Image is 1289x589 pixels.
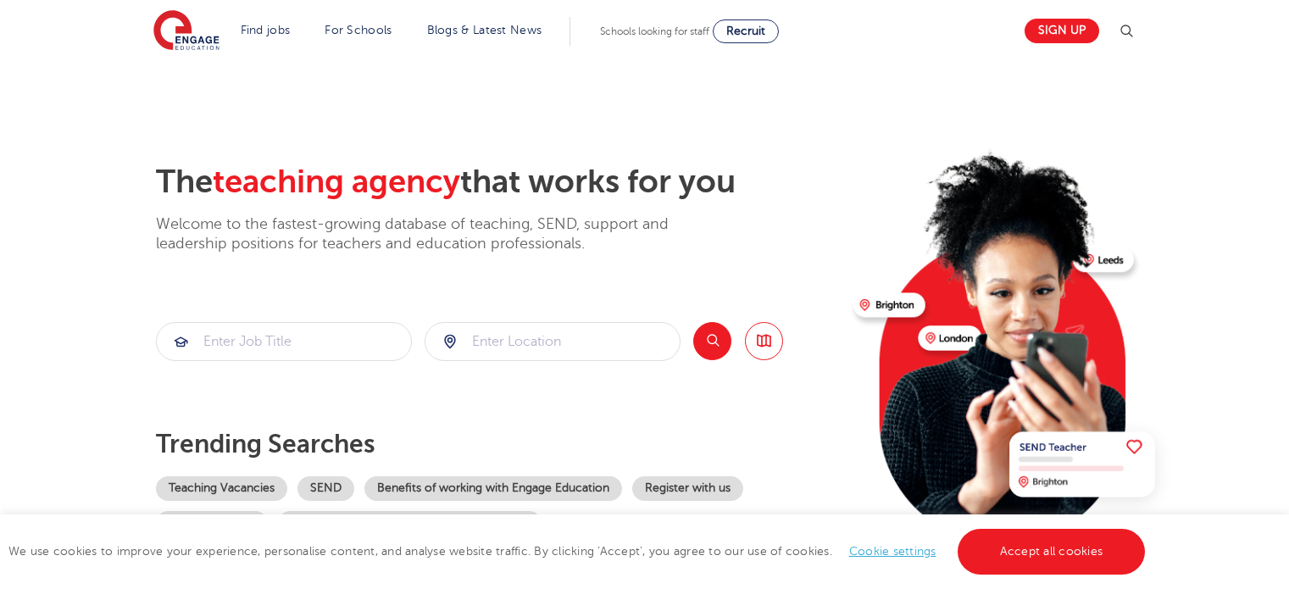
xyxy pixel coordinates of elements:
[156,511,268,536] a: Become a tutor
[958,529,1146,575] a: Accept all cookies
[8,545,1149,558] span: We use cookies to improve your experience, personalise content, and analyse website traffic. By c...
[325,24,392,36] a: For Schools
[693,322,731,360] button: Search
[849,545,936,558] a: Cookie settings
[726,25,765,37] span: Recruit
[425,323,680,360] input: Submit
[156,163,840,202] h2: The that works for you
[364,476,622,501] a: Benefits of working with Engage Education
[425,322,681,361] div: Submit
[427,24,542,36] a: Blogs & Latest News
[632,476,743,501] a: Register with us
[156,322,412,361] div: Submit
[153,10,219,53] img: Engage Education
[241,24,291,36] a: Find jobs
[156,429,840,459] p: Trending searches
[157,323,411,360] input: Submit
[213,164,460,200] span: teaching agency
[600,25,709,37] span: Schools looking for staff
[278,511,542,536] a: Our coverage across [GEOGRAPHIC_DATA]
[156,214,715,254] p: Welcome to the fastest-growing database of teaching, SEND, support and leadership positions for t...
[1025,19,1099,43] a: Sign up
[156,476,287,501] a: Teaching Vacancies
[297,476,354,501] a: SEND
[713,19,779,43] a: Recruit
